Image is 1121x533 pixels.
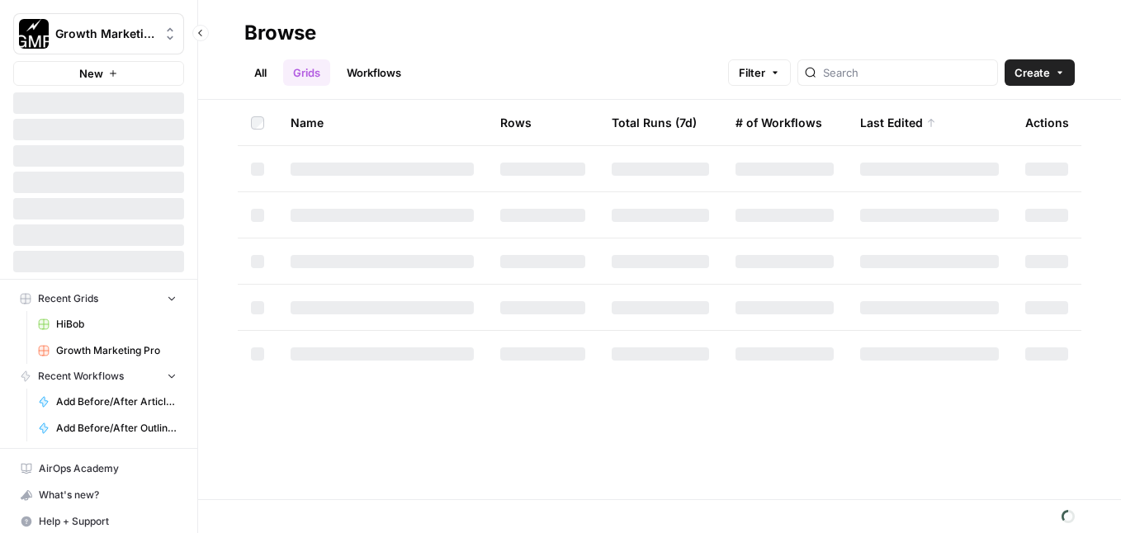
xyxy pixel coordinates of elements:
div: # of Workflows [736,100,822,145]
a: Workflows [337,59,411,86]
div: What's new? [14,483,183,507]
a: HiBob [31,311,184,337]
a: Add Before/After Article to KB [31,389,184,415]
button: Recent Grids [13,286,184,311]
a: All [244,59,277,86]
span: HiBob [56,317,177,332]
input: Search [823,64,991,81]
span: New [79,65,103,82]
button: Workspace: Growth Marketing Pro [13,13,184,54]
a: Growth Marketing Pro [31,337,184,364]
span: Growth Marketing Pro [56,343,177,358]
button: New [13,61,184,86]
div: Actions [1025,100,1069,145]
button: Filter [728,59,791,86]
img: Growth Marketing Pro Logo [19,19,49,49]
span: Growth Marketing Pro [55,26,155,42]
span: Recent Grids [38,291,98,306]
div: Browse [244,20,316,46]
div: Last Edited [860,100,936,145]
button: Recent Workflows [13,364,184,389]
span: Create [1015,64,1050,81]
span: Recent Workflows [38,369,124,384]
div: Total Runs (7d) [612,100,697,145]
button: What's new? [13,482,184,508]
button: Create [1005,59,1075,86]
span: Help + Support [39,514,177,529]
div: Name [291,100,474,145]
a: Grids [283,59,330,86]
div: Rows [500,100,532,145]
span: Add Before/After Outline to KB [56,421,177,436]
span: Filter [739,64,765,81]
a: Add Before/After Outline to KB [31,415,184,441]
span: AirOps Academy [39,461,177,476]
a: AirOps Academy [13,455,184,482]
span: Add Before/After Article to KB [56,394,177,409]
